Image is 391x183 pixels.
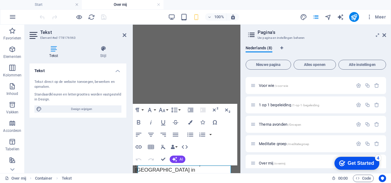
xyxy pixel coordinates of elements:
button: design [300,13,307,21]
button: Line Height [170,104,181,116]
h4: Stijl [81,46,127,59]
i: AI Writer [337,14,344,21]
h6: 100% [214,13,224,21]
button: Ordered List [208,128,213,141]
div: Thema avonden/Groepen [257,122,353,126]
button: Colors [184,116,196,128]
span: /meditatiegroep [287,142,309,146]
button: Alle instellingen [338,60,386,70]
i: Pagina's (Ctrl+Alt+S) [312,14,319,21]
p: Elementen [3,54,21,59]
div: Verwijderen [374,102,379,108]
button: Insert Link [133,141,144,153]
span: Over mij [259,161,285,165]
button: Usercentrics [379,175,386,182]
div: Tekst direct op de website toevoegen, bewerken en opmaken. [34,79,121,90]
div: Instellingen [356,122,361,127]
p: Inhoud [6,91,18,96]
div: Verwijderen [374,83,379,88]
button: Insert Table [145,141,157,153]
h6: Sessietijd [332,175,348,182]
button: text_generator [337,13,344,21]
button: Align Center [145,128,157,141]
div: Instellingen [356,83,361,88]
h2: Pagina's [258,30,386,35]
i: Stel bij het wijzigen van de grootte van de weergegeven website automatisch het juist zoomniveau ... [230,14,236,20]
span: Nederlands (8) [246,44,272,53]
i: Pagina opnieuw laden [88,14,95,21]
div: Standaardkleuren en lettergroottes worden vastgesteld in Design. [34,92,121,102]
p: Tabellen [5,147,19,152]
div: Get Started [18,7,45,12]
button: Decrease Indent [197,104,209,116]
button: Alles openen [294,60,336,70]
span: Klik om pagina te openen [259,83,288,88]
button: Meer [364,12,388,22]
button: Code [353,175,374,182]
span: Thema avonden [259,122,301,127]
button: Icons [197,116,208,128]
span: Klik om te selecteren, dubbelklik om te bewerken [62,175,72,182]
button: navigator [325,13,332,21]
span: Code [356,175,371,182]
button: Underline (Ctrl+U) [157,116,169,128]
span: /voor-wie [275,84,288,87]
span: Klik om pagina te openen [259,103,319,107]
button: Redo (Ctrl+Shift+Z) [145,153,157,165]
button: Confirm (Ctrl+⏎) [157,153,169,165]
button: Unordered List [184,128,196,141]
button: Clear Formatting [157,141,169,153]
div: Over mij/overmij [257,161,353,165]
button: Design wijzigen [34,105,121,113]
span: Meditatie groep [259,141,309,146]
div: Meditatie groep/meditatiegroep [257,142,353,146]
button: HTML [179,141,191,153]
button: Bold (Ctrl+B) [133,116,144,128]
button: 100% [205,13,227,21]
div: Get Started 4 items remaining, 20% complete [5,3,50,16]
div: Taal-tabbladen [246,46,386,57]
button: Undo (Ctrl+Z) [133,153,144,165]
p: Vakken [6,110,19,115]
h2: Tekst [40,30,126,35]
h3: Uw pagina en instellingen beheren [258,35,374,41]
div: Dupliceren [365,102,370,108]
div: 4 [45,1,52,7]
p: Functies [5,165,20,170]
div: Instellingen [356,102,361,108]
span: Nieuwe pagina [248,63,288,67]
div: Verwijderen [374,122,379,127]
button: reload [88,13,95,21]
p: Kolommen [3,73,22,78]
i: Design (Ctrl+Alt+Y) [300,14,307,21]
button: Font Size [157,104,169,116]
p: Accordeon [3,128,21,133]
p: Favorieten [3,36,21,41]
button: Ordered List [196,128,208,141]
div: Dupliceren [365,141,370,146]
button: Klik hier om de voorbeeldmodus te verlaten en verder te gaan met bewerken [75,13,83,21]
button: pages [312,13,320,21]
div: 1 op 1 begeleiding/1-op-1-begeleiding [257,103,353,107]
span: /1-op-1-begeleiding [292,104,320,107]
nav: breadcrumb [35,175,72,182]
div: Dupliceren [365,83,370,88]
button: Data Bindings [170,141,178,153]
i: Publiceren [350,14,357,21]
span: /overmij [274,162,285,165]
div: Dupliceren [365,122,370,127]
button: Increase Indent [185,104,196,116]
button: Paragraph Format [133,104,144,116]
button: AI [170,156,185,163]
button: Strikethrough [170,116,181,128]
span: Klik om te selecteren, dubbelklik om te bewerken [35,175,52,182]
div: Voor wie/voor-wie [257,83,353,87]
span: 00 00 [338,175,348,182]
h4: Tekst [30,46,81,59]
h4: Over mij [82,1,164,8]
span: Alle instellingen [341,63,383,67]
a: Klik om selectie op te heffen, dubbelklik om Pagina's te open [5,175,26,182]
span: Design wijzigen [44,105,120,113]
button: Nieuwe pagina [246,60,291,70]
span: : [342,176,343,181]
